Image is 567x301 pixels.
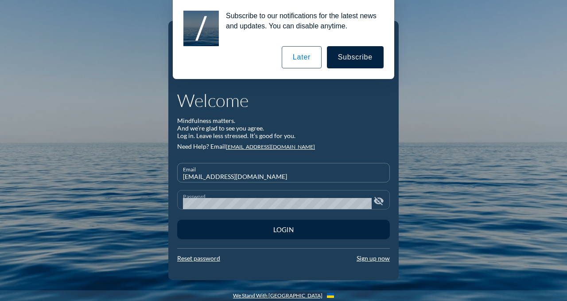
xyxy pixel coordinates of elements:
a: Sign up now [357,254,390,262]
div: Subscribe to our notifications for the latest news and updates. You can disable anytime. [219,11,384,31]
img: Flag_of_Ukraine.1aeecd60.svg [327,293,334,298]
div: Mindfulness matters. And we’re glad to see you agree. Log in. Leave less stressed. It’s good for ... [177,117,390,139]
input: Password [183,198,372,209]
button: Login [177,220,390,239]
a: Reset password [177,254,220,262]
img: notification icon [183,11,219,46]
h1: Welcome [177,90,390,111]
i: visibility_off [373,196,384,206]
button: Subscribe [327,46,384,68]
span: Need Help? Email [177,143,226,150]
a: We Stand With [GEOGRAPHIC_DATA] [233,293,322,299]
input: Email [183,171,384,182]
div: Login [193,226,374,234]
button: Later [282,46,322,68]
a: [EMAIL_ADDRESS][DOMAIN_NAME] [226,143,315,150]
